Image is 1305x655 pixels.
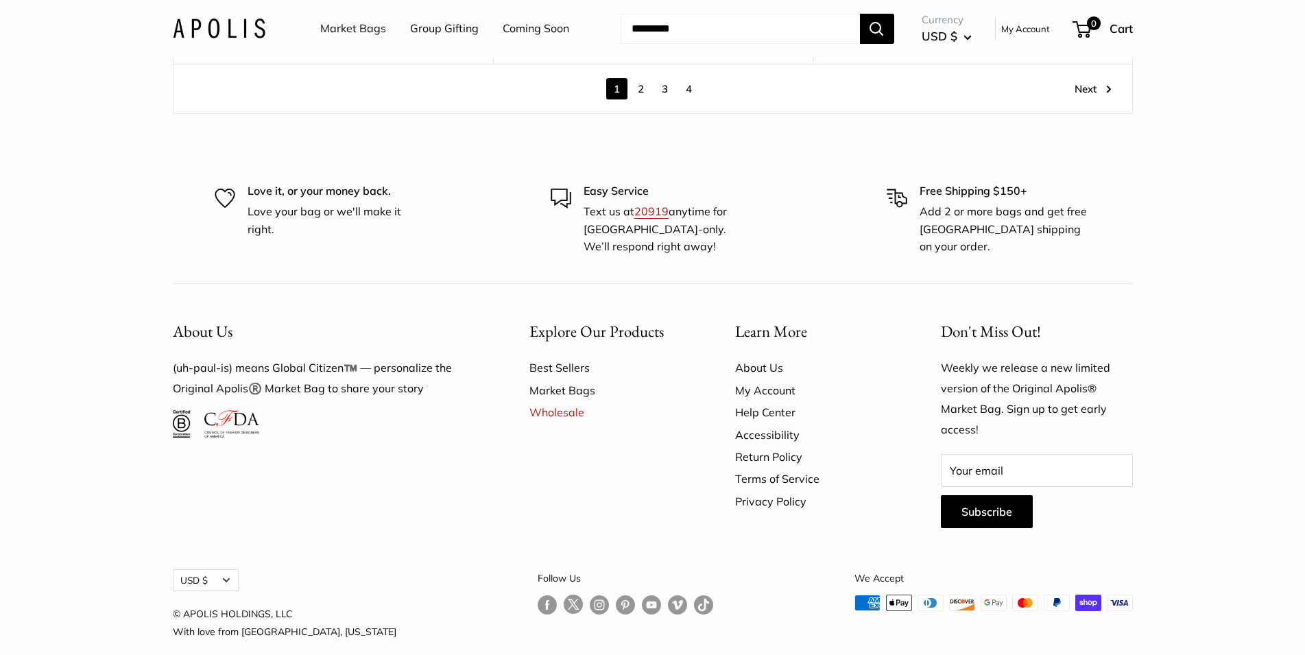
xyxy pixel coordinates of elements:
span: 1 [606,78,627,99]
a: Best Sellers [529,357,687,379]
span: Learn More [735,321,807,342]
span: About Us [173,321,232,342]
a: Return Policy [735,446,893,468]
a: Terms of Service [735,468,893,490]
a: 4 [678,78,699,99]
a: Follow us on Pinterest [616,595,635,615]
a: Wholesale [529,401,687,423]
p: Weekly we release a new limited version of the Original Apolis® Market Bag. Sign up to get early ... [941,358,1133,440]
button: About Us [173,318,481,345]
a: Group Gifting [410,19,479,39]
button: USD $ [173,569,239,591]
input: Search... [621,14,860,44]
span: Cart [1110,21,1133,36]
a: About Us [735,357,893,379]
button: Search [860,14,894,44]
a: 0 Cart [1074,18,1133,40]
a: 2 [630,78,651,99]
p: Text us at anytime for [GEOGRAPHIC_DATA]-only. We’ll respond right away! [584,203,755,256]
span: 0 [1086,16,1100,30]
a: Follow us on Facebook [538,595,557,615]
p: Don't Miss Out! [941,318,1133,345]
span: USD $ [922,29,957,43]
p: Love your bag or we'll make it right. [248,203,419,238]
img: Council of Fashion Designers of America Member [204,410,259,438]
a: Follow us on Vimeo [668,595,687,615]
a: My Account [735,379,893,401]
a: Privacy Policy [735,490,893,512]
a: Accessibility [735,424,893,446]
a: 20919 [634,204,669,218]
p: Love it, or your money back. [248,182,419,200]
a: Next [1075,78,1112,99]
span: Explore Our Products [529,321,664,342]
p: Add 2 or more bags and get free [GEOGRAPHIC_DATA] shipping on your order. [920,203,1091,256]
img: Apolis [173,19,265,38]
p: Free Shipping $150+ [920,182,1091,200]
p: Easy Service [584,182,755,200]
a: 3 [654,78,675,99]
a: Market Bags [320,19,386,39]
button: Explore Our Products [529,318,687,345]
a: My Account [1001,21,1050,37]
p: We Accept [854,569,1133,587]
a: Follow us on Instagram [590,595,609,615]
a: Help Center [735,401,893,423]
button: Subscribe [941,495,1033,528]
img: Certified B Corporation [173,410,191,438]
p: (uh-paul-is) means Global Citizen™️ — personalize the Original Apolis®️ Market Bag to share your ... [173,358,481,399]
button: USD $ [922,25,972,47]
a: Coming Soon [503,19,569,39]
a: Follow us on Twitter [564,595,583,619]
span: Currency [922,10,972,29]
a: Market Bags [529,379,687,401]
a: Follow us on Tumblr [694,595,713,615]
a: Follow us on YouTube [642,595,661,615]
p: Follow Us [538,569,713,587]
button: Learn More [735,318,893,345]
p: © APOLIS HOLDINGS, LLC With love from [GEOGRAPHIC_DATA], [US_STATE] [173,605,396,641]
